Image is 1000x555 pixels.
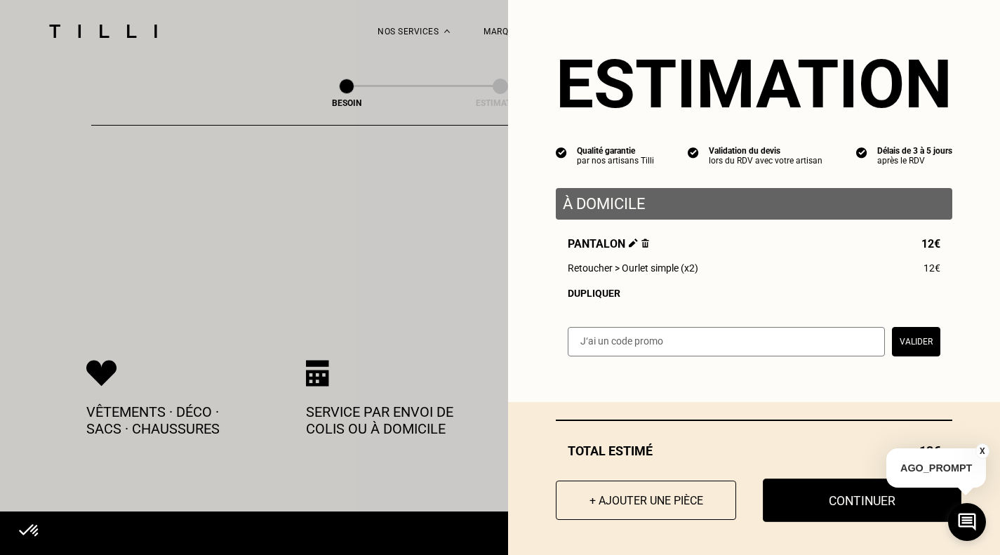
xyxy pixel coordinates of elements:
img: icon list info [688,146,699,159]
button: Valider [892,327,940,356]
img: icon list info [556,146,567,159]
div: Délais de 3 à 5 jours [877,146,952,156]
p: À domicile [563,195,945,213]
div: après le RDV [877,156,952,166]
p: AGO_PROMPT [886,448,986,488]
div: Dupliquer [568,288,940,299]
section: Estimation [556,45,952,123]
span: Pantalon [568,237,649,250]
div: Total estimé [556,443,952,458]
button: Continuer [763,479,961,522]
span: 12€ [924,262,940,274]
div: lors du RDV avec votre artisan [709,156,822,166]
img: icon list info [856,146,867,159]
div: Validation du devis [709,146,822,156]
div: par nos artisans Tilli [577,156,654,166]
span: Retoucher > Ourlet simple (x2) [568,262,698,274]
input: J‘ai un code promo [568,327,885,356]
button: + Ajouter une pièce [556,481,736,520]
img: Supprimer [641,239,649,248]
div: Qualité garantie [577,146,654,156]
button: X [975,443,989,459]
img: Éditer [629,239,638,248]
span: 12€ [921,237,940,250]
